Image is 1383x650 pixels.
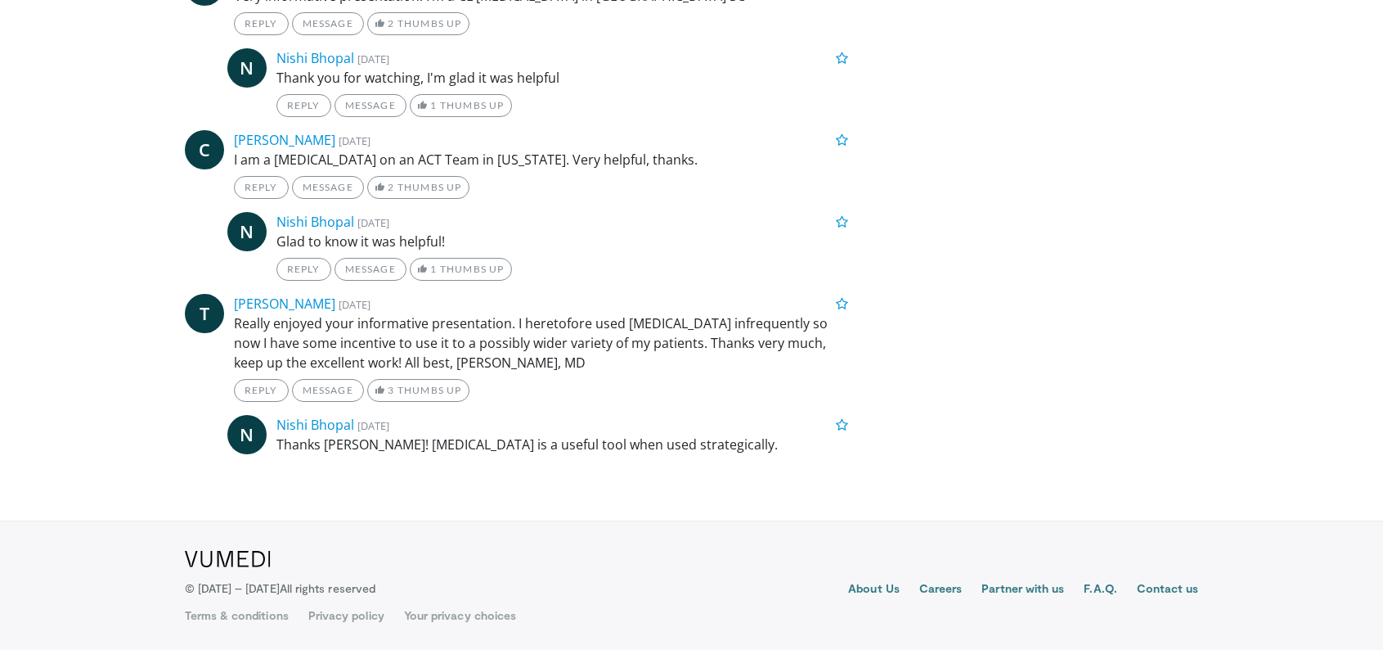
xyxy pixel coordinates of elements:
a: Privacy policy [308,607,384,624]
a: 2 Thumbs Up [367,12,469,35]
p: Thanks [PERSON_NAME]! [MEDICAL_DATA] is a useful tool when used strategically. [276,435,849,454]
a: 1 Thumbs Up [410,94,512,117]
a: Message [335,258,406,281]
p: Glad to know it was helpful! [276,232,849,251]
a: Reply [234,379,289,402]
small: [DATE] [357,215,389,230]
a: [PERSON_NAME] [234,295,335,313]
p: Thank you for watching, I'm glad it was helpful [276,68,849,88]
span: 1 [430,263,437,275]
a: Message [335,94,406,117]
img: VuMedi Logo [185,551,271,567]
a: 3 Thumbs Up [367,379,469,402]
p: © [DATE] – [DATE] [185,580,376,597]
span: 1 [430,99,437,111]
small: [DATE] [339,297,370,312]
p: I am a [MEDICAL_DATA] on an ACT Team in [US_STATE]. Very helpful, thanks. [234,150,849,169]
a: Nishi Bhopal [276,49,354,67]
span: All rights reserved [280,581,375,595]
a: [PERSON_NAME] [234,131,335,149]
a: About Us [848,580,900,600]
a: 2 Thumbs Up [367,176,469,199]
a: Terms & conditions [185,607,289,624]
a: Partner with us [981,580,1064,600]
a: T [185,294,224,333]
a: Reply [276,258,331,281]
a: Message [292,379,364,402]
a: N [227,212,267,251]
p: Really enjoyed your informative presentation. I heretofore used [MEDICAL_DATA] infrequently so no... [234,314,849,372]
a: F.A.Q. [1084,580,1116,600]
a: Message [292,176,364,199]
span: 3 [388,384,394,396]
a: Nishi Bhopal [276,416,354,434]
small: [DATE] [357,52,389,66]
a: Reply [234,176,289,199]
span: 2 [388,17,394,29]
a: Message [292,12,364,35]
a: Contact us [1137,580,1199,600]
span: 2 [388,181,394,193]
a: Your privacy choices [404,607,516,624]
small: [DATE] [339,133,370,148]
a: Careers [919,580,963,600]
a: N [227,415,267,454]
a: Reply [234,12,289,35]
a: N [227,48,267,88]
a: C [185,130,224,169]
a: Nishi Bhopal [276,213,354,231]
a: 1 Thumbs Up [410,258,512,281]
small: [DATE] [357,418,389,433]
a: Reply [276,94,331,117]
